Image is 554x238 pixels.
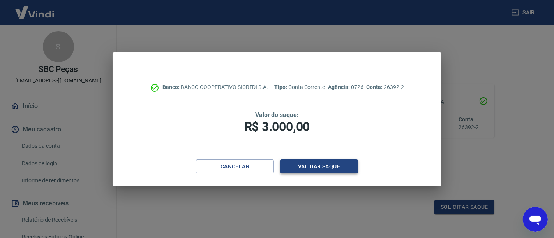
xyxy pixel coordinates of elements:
span: Tipo: [274,84,288,90]
span: Banco: [162,84,181,90]
span: Agência: [328,84,351,90]
p: BANCO COOPERATIVO SICREDI S.A. [162,83,268,91]
p: 26392-2 [367,83,404,91]
span: Valor do saque: [255,111,299,119]
p: Conta Corrente [274,83,325,91]
span: R$ 3.000,00 [244,119,310,134]
button: Cancelar [196,159,274,174]
p: 0726 [328,83,363,91]
span: Conta: [367,84,384,90]
iframe: Botão para abrir a janela de mensagens [523,207,548,232]
button: Validar saque [280,159,358,174]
